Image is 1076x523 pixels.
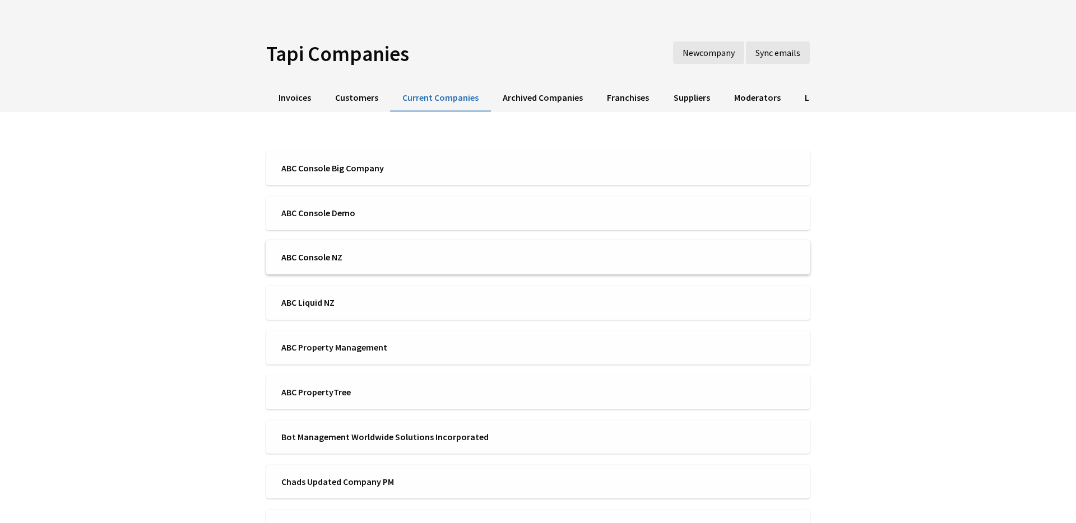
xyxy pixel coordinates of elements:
[746,41,810,64] a: Sync emails
[491,85,595,112] a: Archived Companies
[281,386,531,398] span: ABC PropertyTree
[281,251,531,263] span: ABC Console NZ
[266,286,810,320] a: ABC Liquid NZ
[266,420,810,454] a: Bot Management Worldwide Solutions Incorporated
[266,375,810,409] a: ABC PropertyTree
[281,431,531,443] span: Bot Management Worldwide Solutions Incorporated
[266,241,810,275] a: ABC Console NZ
[266,41,586,67] h1: Tapi Companies
[281,162,531,174] span: ABC Console Big Company
[699,47,735,58] span: company
[266,330,810,365] a: ABC Property Management
[266,85,323,112] a: Invoices
[673,41,744,64] a: New
[595,85,661,112] a: Franchises
[266,151,810,185] a: ABC Console Big Company
[722,85,792,112] a: Moderators
[281,207,531,219] span: ABC Console Demo
[390,85,490,112] a: Current Companies
[281,296,531,309] span: ABC Liquid NZ
[281,341,531,353] span: ABC Property Management
[266,196,810,230] a: ABC Console Demo
[266,465,810,499] a: Chads Updated Company PM
[661,85,722,112] a: Suppliers
[323,85,390,112] a: Customers
[792,85,860,112] a: Lost Issues
[281,475,531,488] span: Chads Updated Company PM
